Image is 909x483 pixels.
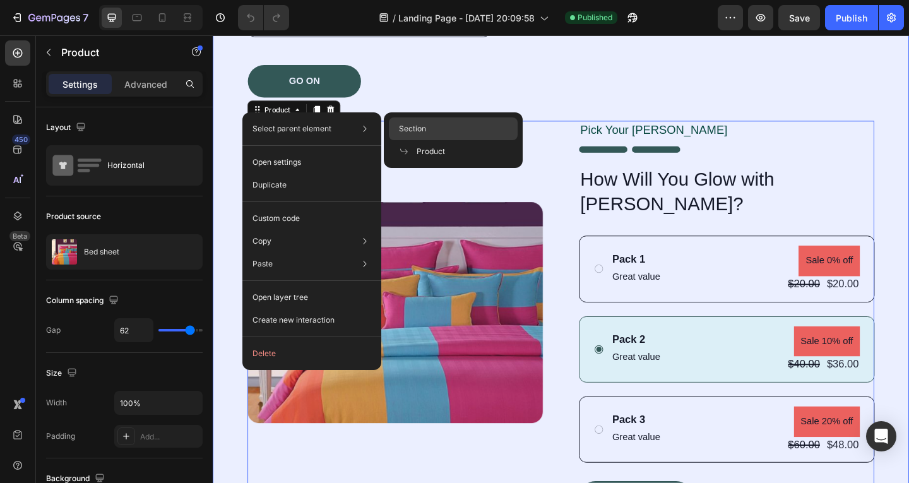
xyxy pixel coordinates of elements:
[667,262,704,279] div: $20.00
[433,235,488,252] div: Pack 1
[252,123,331,134] p: Select parent element
[866,421,896,451] div: Open Intercom Messenger
[84,247,119,256] p: Bed sheet
[399,123,426,134] span: Section
[836,11,867,25] div: Publish
[5,5,94,30] button: 7
[52,239,77,265] img: product feature img
[434,428,487,446] p: Great value
[213,35,909,483] iframe: Design area
[433,323,488,340] div: Pack 2
[632,403,704,437] pre: Sale 20% off
[624,262,662,279] div: $20.00
[46,292,121,309] div: Column spacing
[252,314,335,326] p: Create new interaction
[632,316,704,350] pre: Sale 10% off
[83,10,88,25] p: 7
[400,94,718,110] p: Pick Your [PERSON_NAME]
[624,437,662,454] div: $60.00
[398,143,720,198] h2: How Will You Glow with [PERSON_NAME]?
[46,365,80,382] div: Size
[252,213,300,224] p: Custom code
[252,236,271,247] p: Copy
[578,12,612,23] span: Published
[238,5,289,30] div: Undo/Redo
[667,437,704,454] div: $48.00
[46,397,67,408] div: Width
[9,231,30,241] div: Beta
[115,391,202,414] input: Auto
[46,211,101,222] div: Product source
[107,151,184,180] div: Horizontal
[637,229,704,262] pre: Sale 0% off
[46,431,75,442] div: Padding
[62,78,98,91] p: Settings
[252,292,308,303] p: Open layer tree
[46,119,88,136] div: Layout
[825,5,878,30] button: Publish
[789,13,810,23] span: Save
[252,179,287,191] p: Duplicate
[393,11,396,25] span: /
[434,341,487,359] p: Great value
[12,134,30,145] div: 450
[252,258,273,270] p: Paste
[252,157,301,168] p: Open settings
[140,431,199,443] div: Add...
[124,78,167,91] p: Advanced
[247,342,376,365] button: Delete
[417,146,445,157] span: Product
[433,410,488,427] div: Pack 3
[61,45,169,60] p: Product
[624,349,662,366] div: $40.00
[398,121,508,128] img: gempages_565246432185942802-b45ddc7d-9970-4a4c-94be-e9caa6471d24.png
[778,5,820,30] button: Save
[434,254,487,272] p: Great value
[46,325,61,336] div: Gap
[54,75,87,86] div: Product
[398,11,535,25] span: Landing Page - [DATE] 20:09:58
[667,349,704,366] div: $36.00
[115,319,153,342] input: Auto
